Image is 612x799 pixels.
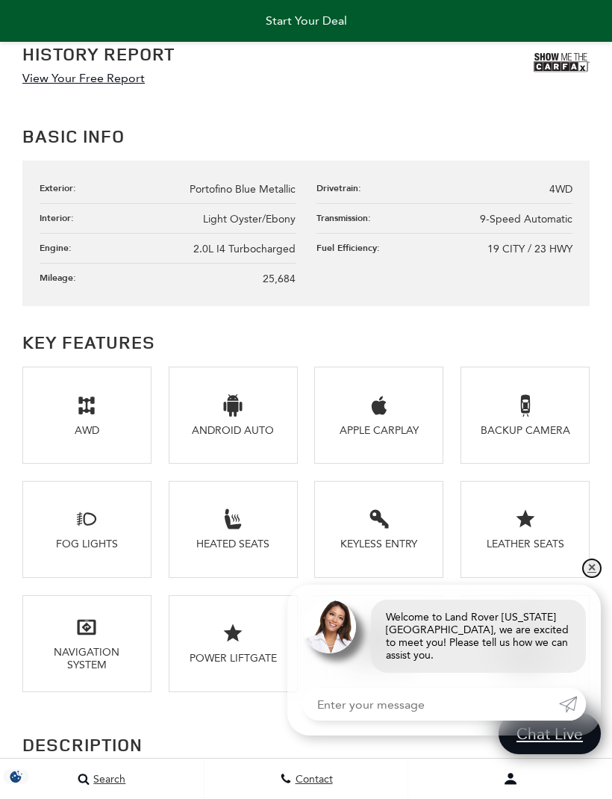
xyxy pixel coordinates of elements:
span: 9-Speed Automatic [480,213,572,226]
span: Portofino Blue Metallic [190,183,296,196]
div: Engine: [40,241,79,254]
div: Transmission: [316,211,378,224]
span: Contact [292,773,333,786]
div: Leather Seats [478,538,572,550]
span: 19 CITY / 23 HWY [487,243,572,255]
h2: Key Features [22,329,590,355]
span: 2.0L I4 Turbocharged [193,243,296,255]
img: Agent profile photo [302,600,356,653]
div: Android Auto [186,424,279,437]
span: 25,684 [263,273,296,285]
div: Interior: [40,211,81,224]
div: AWD [40,424,134,437]
img: Show me the Carfax [534,44,590,81]
div: Welcome to Land Rover [US_STATE][GEOGRAPHIC_DATA], we are excited to meet you! Please tell us how... [371,600,586,673]
h2: Basic Info [22,122,590,149]
span: Search [90,773,125,786]
div: Fog Lights [40,538,134,550]
button: Open user profile menu [408,760,612,798]
div: Backup Camera [478,424,572,437]
h2: History Report [22,44,175,63]
div: Drivetrain: [316,181,369,194]
span: 4WD [549,183,572,196]
div: Keyless Entry [332,538,425,550]
div: Fuel Efficiency: [316,241,387,254]
a: View Your Free Report [22,71,145,85]
div: Exterior: [40,181,84,194]
span: Light Oyster/Ebony [203,213,296,226]
div: Power Liftgate [186,652,279,665]
h2: Description [22,731,590,758]
input: Enter your message [302,688,559,721]
a: Submit [559,688,586,721]
div: Mileage: [40,271,84,284]
span: Start Your Deal [266,13,347,28]
div: Apple CarPlay [332,424,425,437]
div: Heated Seats [186,538,279,550]
div: Navigation System [40,646,134,671]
